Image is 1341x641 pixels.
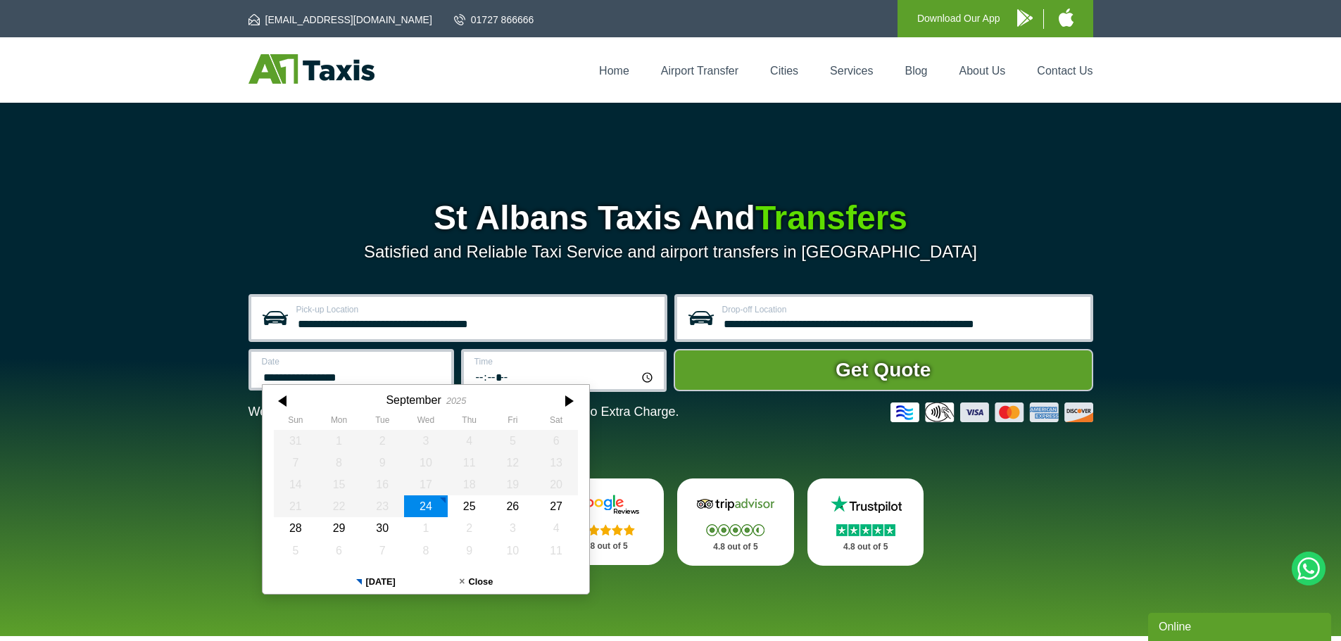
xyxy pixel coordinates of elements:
[317,517,360,539] div: 29 September 2025
[317,452,360,474] div: 08 September 2025
[917,10,1000,27] p: Download Our App
[317,430,360,452] div: 01 September 2025
[677,478,794,566] a: Tripadvisor Stars 4.8 out of 5
[404,452,448,474] div: 10 September 2025
[274,517,317,539] div: 28 September 2025
[404,517,448,539] div: 01 October 2025
[404,430,448,452] div: 03 September 2025
[317,415,360,429] th: Monday
[563,494,648,515] img: Google
[770,65,798,77] a: Cities
[404,540,448,561] div: 08 October 2025
[447,517,491,539] div: 02 October 2025
[599,65,629,77] a: Home
[360,495,404,517] div: 23 September 2025
[1148,610,1334,641] iframe: chat widget
[722,305,1082,314] label: Drop-off Location
[248,13,432,27] a: [EMAIL_ADDRESS][DOMAIN_NAME]
[360,517,404,539] div: 30 September 2025
[447,452,491,474] div: 11 September 2025
[386,393,441,407] div: September
[905,65,927,77] a: Blog
[404,495,448,517] div: 24 September 2025
[807,478,924,566] a: Trustpilot Stars 4.8 out of 5
[491,495,534,517] div: 26 September 2025
[248,201,1093,235] h1: St Albans Taxis And
[447,495,491,517] div: 25 September 2025
[706,524,764,536] img: Stars
[534,495,578,517] div: 27 September 2025
[360,452,404,474] div: 09 September 2025
[1037,65,1093,77] a: Contact Us
[274,495,317,517] div: 21 September 2025
[274,540,317,561] div: 05 October 2025
[823,538,909,556] p: 4.8 out of 5
[755,199,907,236] span: Transfers
[360,474,404,495] div: 16 September 2025
[447,474,491,495] div: 18 September 2025
[317,540,360,561] div: 06 October 2025
[360,415,404,429] th: Tuesday
[577,524,635,535] img: Stars
[534,430,578,452] div: 06 September 2025
[491,474,534,495] div: 19 September 2025
[491,415,534,429] th: Friday
[491,452,534,474] div: 12 September 2025
[534,540,578,561] div: 11 October 2025
[534,474,578,495] div: 20 September 2025
[491,430,534,452] div: 05 September 2025
[404,415,448,429] th: Wednesday
[317,474,360,495] div: 15 September 2025
[547,478,664,565] a: Google Stars 4.8 out of 5
[317,495,360,517] div: 22 September 2025
[661,65,738,77] a: Airport Transfer
[360,430,404,452] div: 02 September 2025
[1059,8,1074,27] img: A1 Taxis iPhone App
[274,452,317,474] div: 07 September 2025
[693,494,778,515] img: Tripadvisor
[474,357,655,366] label: Time
[534,517,578,539] div: 04 October 2025
[404,474,448,495] div: 17 September 2025
[830,65,873,77] a: Services
[296,305,656,314] label: Pick-up Location
[534,452,578,474] div: 13 September 2025
[325,570,426,594] button: [DATE]
[517,405,679,419] span: The Car at No Extra Charge.
[447,430,491,452] div: 04 September 2025
[491,517,534,539] div: 03 October 2025
[360,540,404,561] div: 07 October 2025
[262,357,443,366] label: Date
[693,538,779,556] p: 4.8 out of 5
[274,474,317,495] div: 14 September 2025
[248,405,679,419] p: We Now Accept Card & Contactless Payment In
[274,430,317,452] div: 31 August 2025
[426,570,527,594] button: Close
[447,540,491,561] div: 09 October 2025
[674,349,1093,391] button: Get Quote
[274,415,317,429] th: Sunday
[248,54,374,84] img: A1 Taxis St Albans LTD
[454,13,534,27] a: 01727 866666
[1017,9,1033,27] img: A1 Taxis Android App
[534,415,578,429] th: Saturday
[562,538,648,555] p: 4.8 out of 5
[959,65,1006,77] a: About Us
[248,242,1093,262] p: Satisfied and Reliable Taxi Service and airport transfers in [GEOGRAPHIC_DATA]
[836,524,895,536] img: Stars
[824,494,908,515] img: Trustpilot
[447,415,491,429] th: Thursday
[446,395,465,406] div: 2025
[491,540,534,561] div: 10 October 2025
[890,402,1093,422] img: Credit And Debit Cards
